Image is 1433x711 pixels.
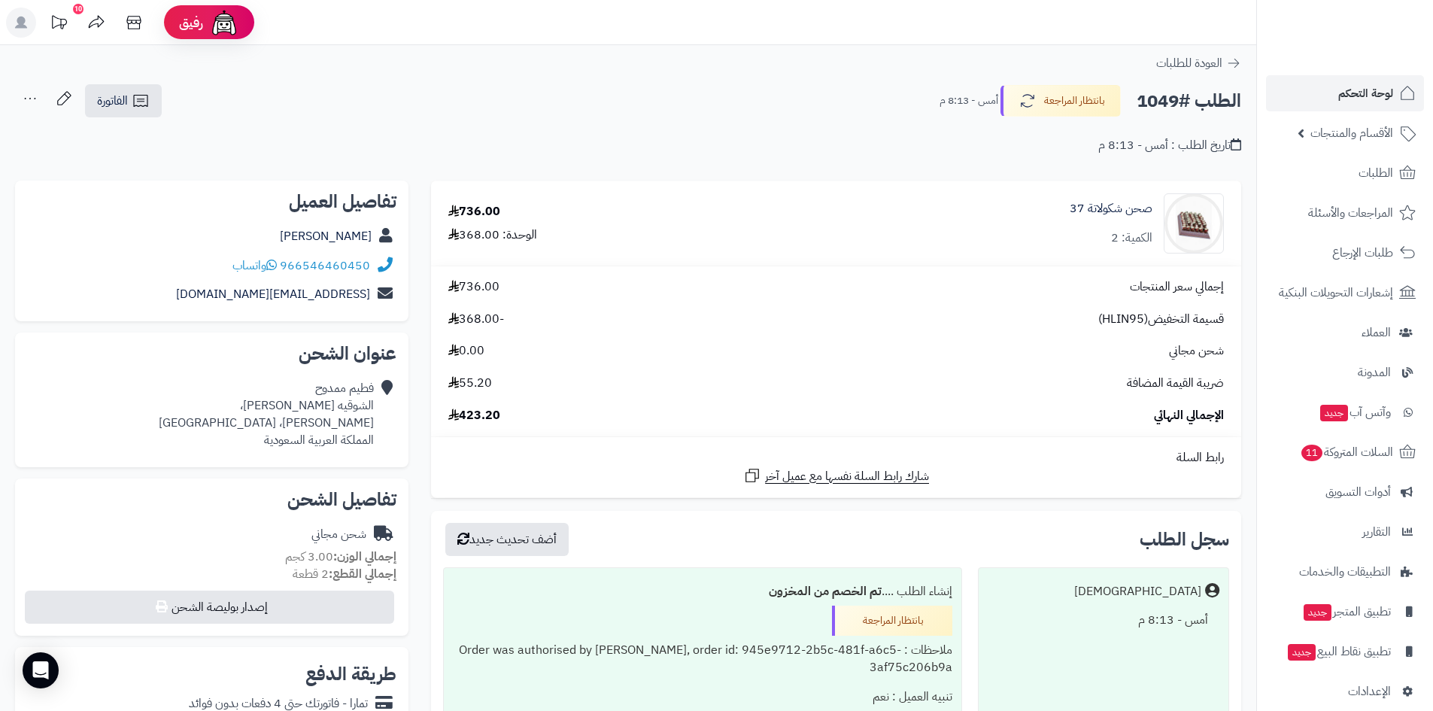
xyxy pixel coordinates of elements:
[448,311,504,328] span: -368.00
[445,523,569,556] button: أضف تحديث جديد
[1362,322,1391,343] span: العملاء
[448,226,537,244] div: الوحدة: 368.00
[1266,275,1424,311] a: إشعارات التحويلات البنكية
[1304,604,1331,621] span: جديد
[23,652,59,688] div: Open Intercom Messenger
[1127,375,1224,392] span: ضريبة القيمة المضافة
[448,342,484,360] span: 0.00
[1000,85,1121,117] button: بانتظار المراجعة
[437,449,1235,466] div: رابط السلة
[311,526,366,543] div: شحن مجاني
[448,375,492,392] span: 55.20
[280,227,372,245] a: [PERSON_NAME]
[448,407,500,424] span: 423.20
[1319,402,1391,423] span: وآتس آب
[159,380,374,448] div: فطيم ممدوح الشوقيه [PERSON_NAME]، [PERSON_NAME]، [GEOGRAPHIC_DATA] المملكة العربية السعودية
[1348,681,1391,702] span: الإعدادات
[1266,195,1424,231] a: المراجعات والأسئلة
[1338,83,1393,104] span: لوحة التحكم
[448,203,500,220] div: 736.00
[1137,86,1241,117] h2: الطلب #1049
[1358,362,1391,383] span: المدونة
[97,92,128,110] span: الفاتورة
[280,257,370,275] a: 966546460450
[1266,354,1424,390] a: المدونة
[285,548,396,566] small: 3.00 كجم
[940,93,998,108] small: أمس - 8:13 م
[1266,673,1424,709] a: الإعدادات
[1288,644,1316,661] span: جديد
[1332,242,1393,263] span: طلبات الإرجاع
[1266,155,1424,191] a: الطلبات
[765,468,929,485] span: شارك رابط السلة نفسها مع عميل آخر
[1310,123,1393,144] span: الأقسام والمنتجات
[1169,342,1224,360] span: شحن مجاني
[232,257,277,275] a: واتساب
[1325,482,1391,503] span: أدوات التسويق
[988,606,1219,635] div: أمس - 8:13 م
[1301,444,1323,461] span: 11
[1140,530,1229,548] h3: سجل الطلب
[40,8,77,41] a: تحديثات المنصة
[1302,601,1391,622] span: تطبيق المتجر
[1279,282,1393,303] span: إشعارات التحويلات البنكية
[73,4,83,14] div: 10
[1156,54,1222,72] span: العودة للطلبات
[1266,594,1424,630] a: تطبيق المتجرجديد
[27,193,396,211] h2: تفاصيل العميل
[1070,200,1152,217] a: صحن شكولاتة 37
[1300,442,1393,463] span: السلات المتروكة
[1286,641,1391,662] span: تطبيق نقاط البيع
[27,491,396,509] h2: تفاصيل الشحن
[329,565,396,583] strong: إجمالي القطع:
[25,591,394,624] button: إصدار بوليصة الشحن
[27,345,396,363] h2: عنوان الشحن
[1362,521,1391,542] span: التقارير
[1156,54,1241,72] a: العودة للطلبات
[1266,75,1424,111] a: لوحة التحكم
[832,606,952,636] div: بانتظار المراجعة
[1359,163,1393,184] span: الطلبات
[293,565,396,583] small: 2 قطعة
[1154,407,1224,424] span: الإجمالي النهائي
[1320,405,1348,421] span: جديد
[1164,193,1223,254] img: 1752749021-1751184528597-66138104-5AC3-4B4C-A512-E40F595189B7-100x100-90x90.jpg
[1308,202,1393,223] span: المراجعات والأسئلة
[1266,434,1424,470] a: السلات المتروكة11
[743,466,929,485] a: شارك رابط السلة نفسها مع عميل آخر
[1098,311,1224,328] span: قسيمة التخفيض(HLIN95)
[1098,137,1241,154] div: تاريخ الطلب : أمس - 8:13 م
[1299,561,1391,582] span: التطبيقات والخدمات
[1266,314,1424,351] a: العملاء
[769,582,882,600] b: تم الخصم من المخزون
[305,665,396,683] h2: طريقة الدفع
[176,285,370,303] a: [EMAIL_ADDRESS][DOMAIN_NAME]
[1266,634,1424,670] a: تطبيق نقاط البيعجديد
[453,577,952,606] div: إنشاء الطلب ....
[1074,583,1201,600] div: [DEMOGRAPHIC_DATA]
[1266,394,1424,430] a: وآتس آبجديد
[333,548,396,566] strong: إجمالي الوزن:
[85,84,162,117] a: الفاتورة
[1111,229,1152,247] div: الكمية: 2
[1130,278,1224,296] span: إجمالي سعر المنتجات
[1266,514,1424,550] a: التقارير
[1266,554,1424,590] a: التطبيقات والخدمات
[1331,26,1419,58] img: logo-2.png
[448,278,499,296] span: 736.00
[179,14,203,32] span: رفيق
[1266,474,1424,510] a: أدوات التسويق
[1266,235,1424,271] a: طلبات الإرجاع
[453,636,952,682] div: ملاحظات : Order was authorised by [PERSON_NAME], order id: 945e9712-2b5c-481f-a6c5-3af75c206b9a
[209,8,239,38] img: ai-face.png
